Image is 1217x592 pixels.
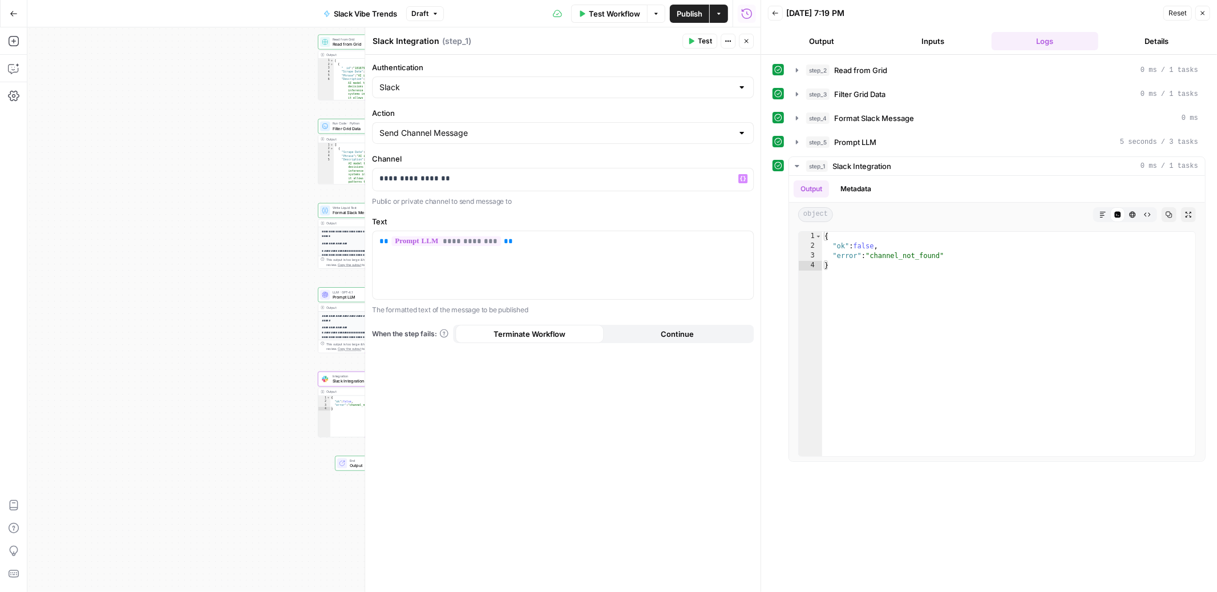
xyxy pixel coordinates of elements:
[789,176,1205,461] div: 0 ms / 1 tasks
[318,59,334,63] div: 1
[1169,8,1187,18] span: Reset
[333,121,397,126] span: Run Code · Python
[698,36,712,46] span: Test
[318,70,334,74] div: 4
[379,82,733,93] input: Slack
[326,389,397,394] div: Output
[1182,113,1198,123] span: 0 ms
[372,196,754,207] p: Public or private channel to send message to
[815,232,822,241] span: Toggle code folding, rows 1 through 4
[806,112,830,124] span: step_4
[372,62,754,73] label: Authentication
[834,136,876,148] span: Prompt LLM
[318,74,334,78] div: 5
[333,378,398,384] span: Slack Integration
[317,5,404,23] button: Slack Vibe Trends
[372,107,754,119] label: Action
[338,347,361,351] span: Copy the output
[318,62,334,66] div: 2
[794,180,829,198] button: Output
[789,109,1205,127] button: 0 ms
[318,372,414,437] div: IntegrationSlack IntegrationStep 1Output{ "ok":false, "error":"channel_not_found"}
[806,136,830,148] span: step_5
[589,8,640,19] span: Test Workflow
[880,32,987,50] button: Inputs
[318,150,334,154] div: 3
[338,263,361,267] span: Copy the output
[330,62,333,66] span: Toggle code folding, rows 2 through 21
[318,147,334,151] div: 2
[1141,89,1198,99] span: 0 ms / 1 tasks
[604,325,752,343] button: Continue
[834,180,878,198] button: Metadata
[318,158,334,192] div: 5
[834,65,887,76] span: Read from Grid
[350,458,392,463] span: End
[318,403,330,407] div: 3
[799,241,822,251] div: 2
[677,8,702,19] span: Publish
[326,396,330,400] span: Toggle code folding, rows 1 through 4
[372,304,754,316] p: The formatted text of the message to be published
[799,232,822,241] div: 1
[322,376,328,382] img: Slack-mark-RGB.png
[799,251,822,261] div: 3
[333,126,397,132] span: Filter Grid Data
[333,206,397,211] span: Write Liquid Text
[318,143,334,147] div: 1
[318,77,334,111] div: 6
[350,462,392,469] span: Output
[571,5,647,23] button: Test Workflow
[333,210,397,216] span: Format Slack Message
[406,6,444,21] button: Draft
[333,294,397,300] span: Prompt LLM
[1103,32,1210,50] button: Details
[806,65,830,76] span: step_2
[318,400,330,404] div: 2
[326,136,397,142] div: Output
[494,328,565,340] span: Terminate Workflow
[318,456,414,471] div: EndOutput
[670,5,709,23] button: Publish
[789,133,1205,151] button: 5 seconds / 3 tasks
[318,66,334,70] div: 3
[326,52,397,57] div: Output
[798,207,833,222] span: object
[834,112,914,124] span: Format Slack Message
[330,143,333,147] span: Toggle code folding, rows 1 through 107
[326,221,397,226] div: Output
[372,216,754,227] label: Text
[1120,137,1198,147] span: 5 seconds / 3 tasks
[372,153,754,164] label: Channel
[334,8,397,19] span: Slack Vibe Trends
[326,305,397,310] div: Output
[992,32,1099,50] button: Logs
[318,119,414,184] div: Run Code · PythonFilter Grid DataStep 3Output[ { "Scrape Date":"[DATE]", "Phrase":"AI interferenc...
[318,35,414,100] div: Read from GridRead from GridStep 2Output[ { "__id":"10107525", "Scrape Date":"[DATE]", "Phrase":"...
[326,341,411,351] div: This output is too large & has been abbreviated for review. to view the full content.
[789,157,1205,175] button: 0 ms / 1 tasks
[834,88,886,100] span: Filter Grid Data
[832,160,891,172] span: Slack Integration
[373,35,439,47] textarea: Slack Integration
[789,61,1205,79] button: 0 ms / 1 tasks
[442,35,471,47] span: ( step_1 )
[806,160,828,172] span: step_1
[318,407,330,411] div: 4
[318,154,334,158] div: 4
[372,329,448,339] a: When the step fails:
[1141,65,1198,75] span: 0 ms / 1 tasks
[333,374,398,379] span: Integration
[333,41,397,47] span: Read from Grid
[330,59,333,63] span: Toggle code folding, rows 1 through 302
[1141,161,1198,171] span: 0 ms / 1 tasks
[411,9,428,19] span: Draft
[768,32,875,50] button: Output
[682,34,717,49] button: Test
[806,88,830,100] span: step_3
[1163,6,1192,21] button: Reset
[789,85,1205,103] button: 0 ms / 1 tasks
[330,147,333,151] span: Toggle code folding, rows 2 through 8
[333,37,397,42] span: Read from Grid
